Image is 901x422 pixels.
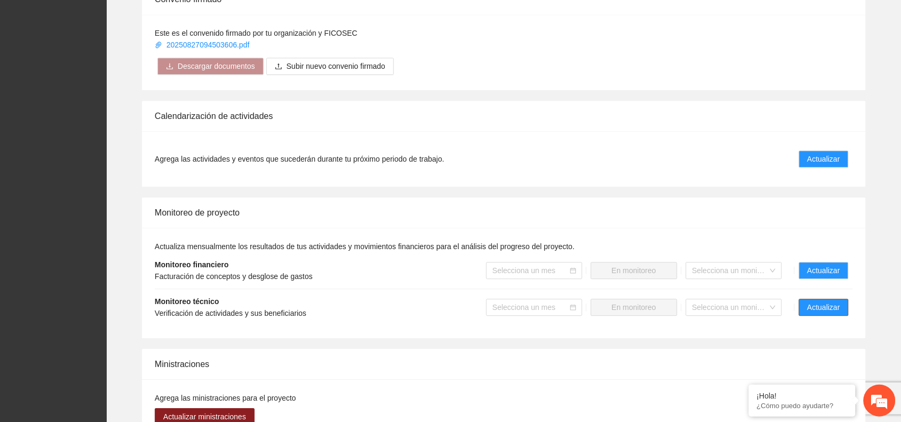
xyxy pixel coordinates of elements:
[175,5,201,31] div: Minimizar ventana de chat en vivo
[757,402,848,410] p: ¿Cómo puedo ayudarte?
[275,62,282,71] span: upload
[155,153,444,165] span: Agrega las actividades y eventos que sucederán durante tu próximo periodo de trabajo.
[799,299,849,316] button: Actualizar
[157,58,264,75] button: downloadDescargar documentos
[155,412,255,421] a: Actualizar ministraciones
[62,142,147,250] span: Estamos en línea.
[155,272,313,281] span: Facturación de conceptos y desglose de gastos
[155,349,853,379] div: Ministraciones
[287,60,385,72] span: Subir nuevo convenio firmado
[808,153,840,165] span: Actualizar
[56,54,179,68] div: Chatee con nosotros ahora
[155,297,219,306] strong: Monitoreo técnico
[266,62,394,70] span: uploadSubir nuevo convenio firmado
[570,304,576,310] span: calendar
[155,197,853,228] div: Monitoreo de proyecto
[808,301,840,313] span: Actualizar
[757,392,848,400] div: ¡Hola!
[155,29,358,37] span: Este es el convenido firmado por tu organización y FICOSEC
[570,267,576,274] span: calendar
[155,41,251,49] a: 20250827094503606.pdf
[155,41,162,49] span: paper-clip
[155,309,306,317] span: Verificación de actividades y sus beneficiarios
[166,62,173,71] span: download
[799,262,849,279] button: Actualizar
[155,260,228,269] strong: Monitoreo financiero
[799,150,849,168] button: Actualizar
[5,291,203,329] textarea: Escriba su mensaje y pulse “Intro”
[178,60,255,72] span: Descargar documentos
[808,265,840,276] span: Actualizar
[266,58,394,75] button: uploadSubir nuevo convenio firmado
[155,101,853,131] div: Calendarización de actividades
[155,242,575,251] span: Actualiza mensualmente los resultados de tus actividades y movimientos financieros para el anális...
[155,394,296,402] span: Agrega las ministraciones para el proyecto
